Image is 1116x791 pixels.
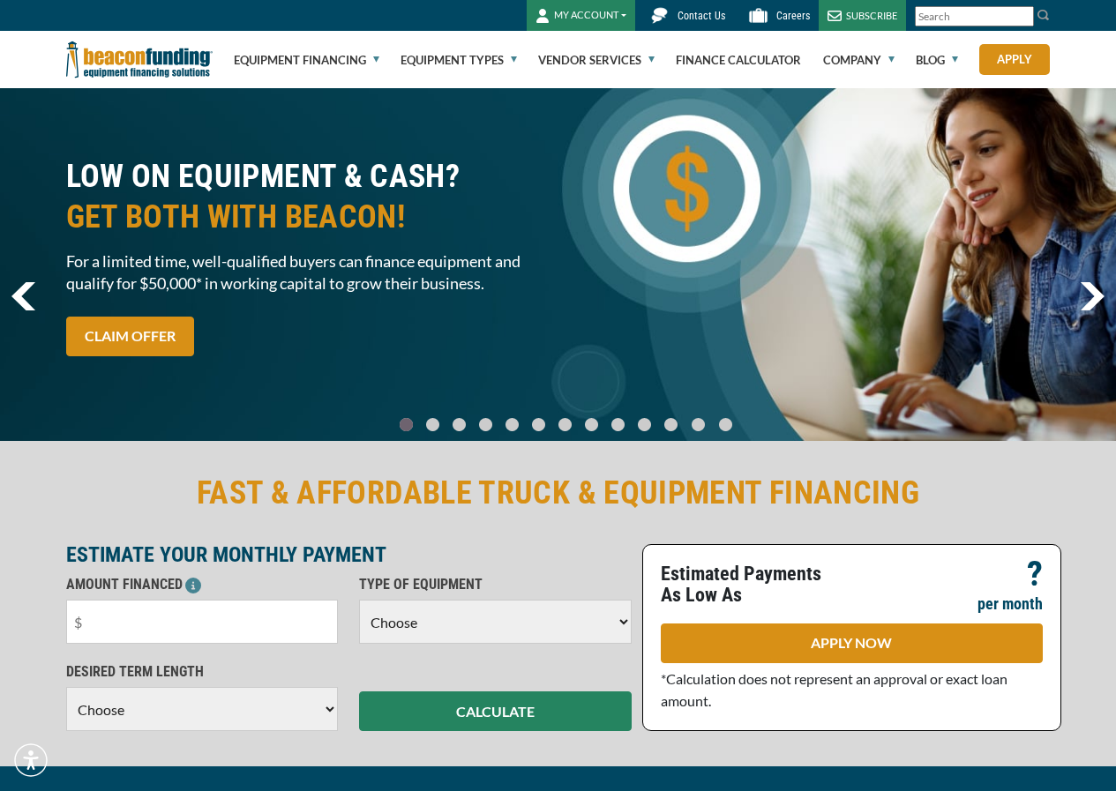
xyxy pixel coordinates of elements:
a: Apply [979,44,1050,75]
a: Blog [916,32,958,88]
h2: LOW ON EQUIPMENT & CASH? [66,156,548,237]
a: Clear search text [1015,10,1030,24]
a: Go To Slide 1 [422,417,443,432]
span: Contact Us [678,10,725,22]
img: Search [1037,8,1051,22]
a: Go To Slide 4 [501,417,522,432]
a: CLAIM OFFER [66,317,194,356]
p: AMOUNT FINANCED [66,574,339,595]
span: For a limited time, well-qualified buyers can finance equipment and qualify for $50,000* in worki... [66,250,548,295]
a: APPLY NOW [661,623,1043,663]
input: Search [915,6,1034,26]
span: Careers [776,10,810,22]
p: ? [1027,563,1043,585]
a: Go To Slide 0 [395,417,416,432]
a: Go To Slide 11 [687,417,709,432]
p: ESTIMATE YOUR MONTHLY PAYMENT [66,544,632,565]
p: TYPE OF EQUIPMENT [359,574,632,595]
a: Go To Slide 5 [528,417,549,432]
a: Equipment Financing [234,32,379,88]
p: per month [977,593,1043,615]
a: Go To Slide 9 [633,417,655,432]
a: Go To Slide 3 [475,417,496,432]
a: Company [823,32,895,88]
img: Right Navigator [1080,282,1105,310]
a: previous [11,282,35,310]
a: Equipment Types [401,32,517,88]
span: *Calculation does not represent an approval or exact loan amount. [661,670,1007,709]
a: Go To Slide 6 [554,417,575,432]
a: Go To Slide 10 [660,417,682,432]
h2: FAST & AFFORDABLE TRUCK & EQUIPMENT FINANCING [66,473,1051,513]
a: next [1080,282,1105,310]
a: Go To Slide 7 [580,417,602,432]
p: DESIRED TERM LENGTH [66,661,339,683]
a: Go To Slide 12 [715,417,737,432]
a: Vendor Services [538,32,655,88]
input: $ [66,600,339,644]
p: Estimated Payments As Low As [661,563,842,606]
a: Go To Slide 2 [448,417,469,432]
a: Go To Slide 8 [607,417,628,432]
img: Left Navigator [11,282,35,310]
a: Finance Calculator [676,32,801,88]
button: CALCULATE [359,691,632,731]
span: GET BOTH WITH BEACON! [66,197,548,237]
img: Beacon Funding Corporation logo [66,31,213,88]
